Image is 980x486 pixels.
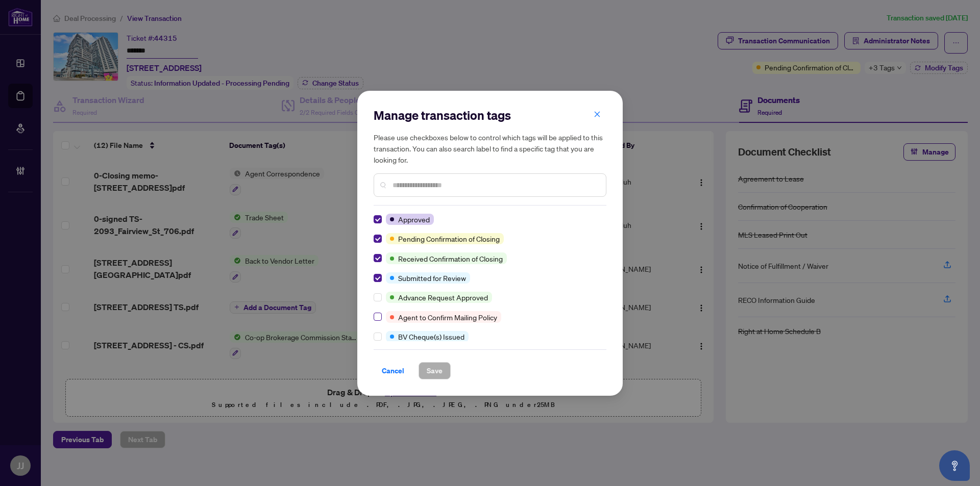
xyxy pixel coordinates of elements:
span: Cancel [382,363,404,379]
button: Save [419,362,451,379]
span: Advance Request Approved [398,292,488,303]
h5: Please use checkboxes below to control which tags will be applied to this transaction. You can al... [374,132,606,165]
span: Approved [398,214,430,225]
span: Submitted for Review [398,272,466,284]
span: Pending Confirmation of Closing [398,233,500,244]
span: Agent to Confirm Mailing Policy [398,312,497,323]
button: Cancel [374,362,412,379]
button: Open asap [939,450,970,481]
span: close [594,111,601,118]
h2: Manage transaction tags [374,107,606,123]
span: BV Cheque(s) Issued [398,331,464,342]
span: Received Confirmation of Closing [398,253,503,264]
